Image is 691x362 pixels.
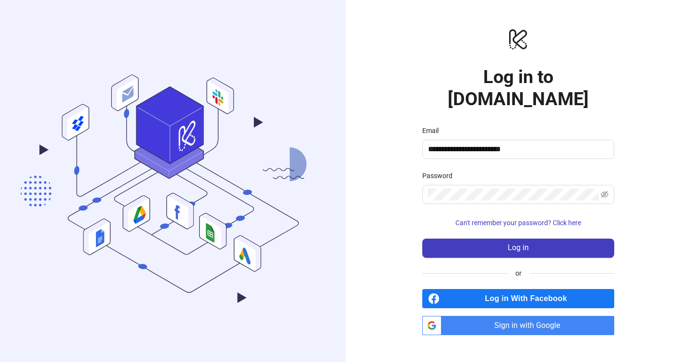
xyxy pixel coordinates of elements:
[422,125,445,136] label: Email
[443,289,614,308] span: Log in With Facebook
[422,316,614,335] a: Sign in with Google
[422,66,614,110] h1: Log in to [DOMAIN_NAME]
[422,170,459,181] label: Password
[508,268,529,278] span: or
[422,219,614,227] a: Can't remember your password? Click here
[422,239,614,258] button: Log in
[455,219,581,227] span: Can't remember your password? Click here
[601,191,608,198] span: eye-invisible
[508,243,529,252] span: Log in
[422,289,614,308] a: Log in With Facebook
[445,316,614,335] span: Sign in with Google
[428,189,599,200] input: Password
[428,144,607,155] input: Email
[422,216,614,231] button: Can't remember your password? Click here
